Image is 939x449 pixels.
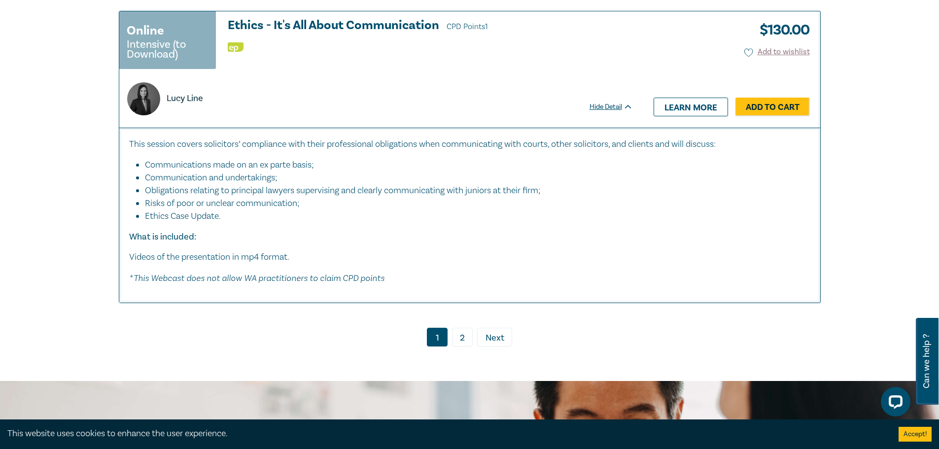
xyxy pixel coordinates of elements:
[873,383,914,424] iframe: LiveChat chat widget
[127,39,209,59] small: Intensive (to Download)
[129,138,810,151] p: This session covers solicitors’ compliance with their professional obligations when communicating...
[145,159,800,172] li: Communications made on an ex parte basis;
[129,273,384,283] em: * This Webcast does not allow WA practitioners to claim CPD points
[590,102,644,112] div: Hide Detail
[654,98,728,116] a: Learn more
[752,19,810,41] h3: $ 130.00
[427,328,448,346] a: 1
[145,172,800,184] li: Communication and undertakings;
[7,427,884,440] div: This website uses cookies to enhance the user experience.
[145,210,810,223] li: Ethics Case Update.
[167,92,203,105] p: Lucy Line
[145,184,800,197] li: Obligations relating to principal lawyers supervising and clearly communicating with juniors at t...
[486,332,504,345] span: Next
[447,22,488,32] span: CPD Points 1
[899,427,932,442] button: Accept cookies
[452,328,473,346] a: 2
[129,231,196,242] strong: What is included:
[145,197,800,210] li: Risks of poor or unclear communication;
[228,19,633,34] a: Ethics - It's All About Communication CPD Points1
[127,82,160,115] img: https://s3.ap-southeast-2.amazonaws.com/leo-cussen-store-production-content/Contacts/Lucy%20Line%...
[127,22,164,39] h3: Online
[744,46,810,58] button: Add to wishlist
[477,328,512,346] a: Next
[735,98,810,116] a: Add to Cart
[228,42,243,52] img: Ethics & Professional Responsibility
[129,251,810,264] p: Videos of the presentation in mp4 format.
[228,19,633,34] h3: Ethics - It's All About Communication
[922,324,931,399] span: Can we help ?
